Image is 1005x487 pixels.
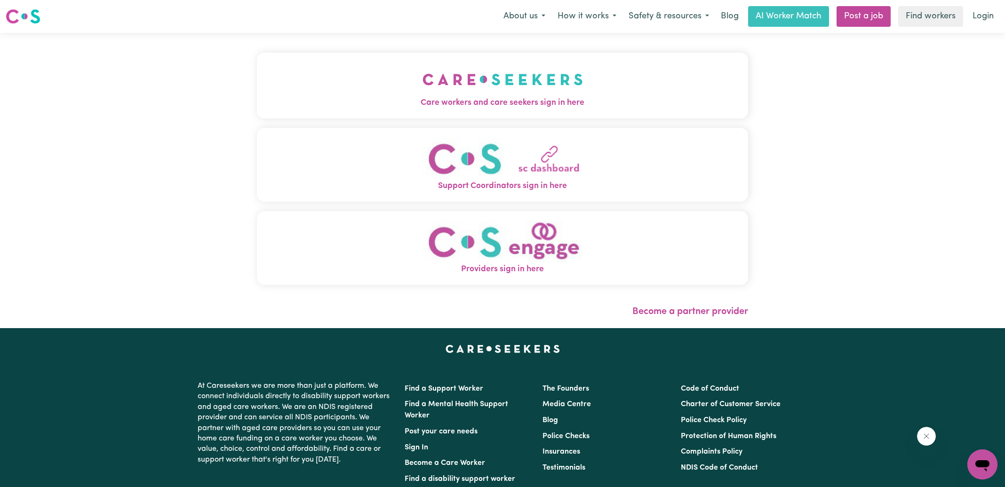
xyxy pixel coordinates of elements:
iframe: Close message [917,427,936,446]
button: How it works [551,7,622,26]
span: Care workers and care seekers sign in here [257,97,748,109]
img: Careseekers logo [6,8,40,25]
button: Safety & resources [622,7,715,26]
a: Protection of Human Rights [681,432,776,440]
button: Care workers and care seekers sign in here [257,53,748,118]
span: Support Coordinators sign in here [257,180,748,192]
button: Providers sign in here [257,211,748,285]
button: About us [497,7,551,26]
a: Find a Mental Health Support Worker [405,401,508,419]
a: Find a disability support worker [405,475,515,483]
a: Blog [542,416,558,424]
a: Blog [715,6,744,27]
a: Insurances [542,448,580,456]
span: Providers sign in here [257,263,748,275]
a: Code of Conduct [681,385,739,393]
a: Post a job [837,6,891,27]
span: Need any help? [6,7,57,14]
a: AI Worker Match [748,6,829,27]
a: Find workers [898,6,963,27]
button: Support Coordinators sign in here [257,128,748,202]
a: Testimonials [542,464,585,471]
a: Complaints Policy [681,448,742,456]
a: Find a Support Worker [405,385,483,393]
a: NDIS Code of Conduct [681,464,758,471]
a: The Founders [542,385,589,393]
p: At Careseekers we are more than just a platform. We connect individuals directly to disability su... [198,377,393,469]
a: Police Checks [542,432,590,440]
a: Become a partner provider [632,307,748,316]
a: Careseekers home page [446,345,560,353]
a: Charter of Customer Service [681,401,781,408]
a: Become a Care Worker [405,459,485,467]
a: Careseekers logo [6,6,40,27]
a: Media Centre [542,401,591,408]
a: Post your care needs [405,428,478,435]
a: Police Check Policy [681,416,747,424]
a: Sign In [405,444,428,451]
a: Login [967,6,999,27]
iframe: Button to launch messaging window [967,449,997,479]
